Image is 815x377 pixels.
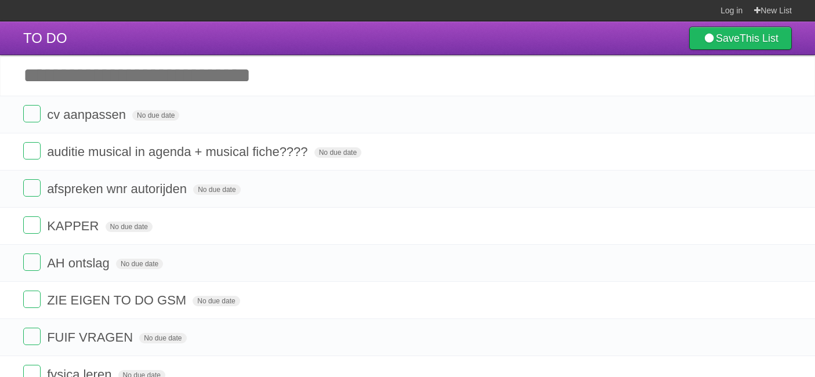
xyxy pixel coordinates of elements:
[47,293,189,307] span: ZIE EIGEN TO DO GSM
[139,333,186,343] span: No due date
[23,179,41,197] label: Done
[47,256,113,270] span: AH ontslag
[116,259,163,269] span: No due date
[23,142,41,159] label: Done
[47,182,190,196] span: afspreken wnr autorijden
[47,107,129,122] span: cv aanpassen
[23,105,41,122] label: Done
[47,144,310,159] span: auditie musical in agenda + musical fiche????
[193,184,240,195] span: No due date
[47,330,136,345] span: FUIF VRAGEN
[23,253,41,271] label: Done
[47,219,102,233] span: KAPPER
[23,30,67,46] span: TO DO
[314,147,361,158] span: No due date
[132,110,179,121] span: No due date
[740,32,778,44] b: This List
[193,296,240,306] span: No due date
[106,222,153,232] span: No due date
[23,328,41,345] label: Done
[23,291,41,308] label: Done
[689,27,792,50] a: SaveThis List
[23,216,41,234] label: Done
